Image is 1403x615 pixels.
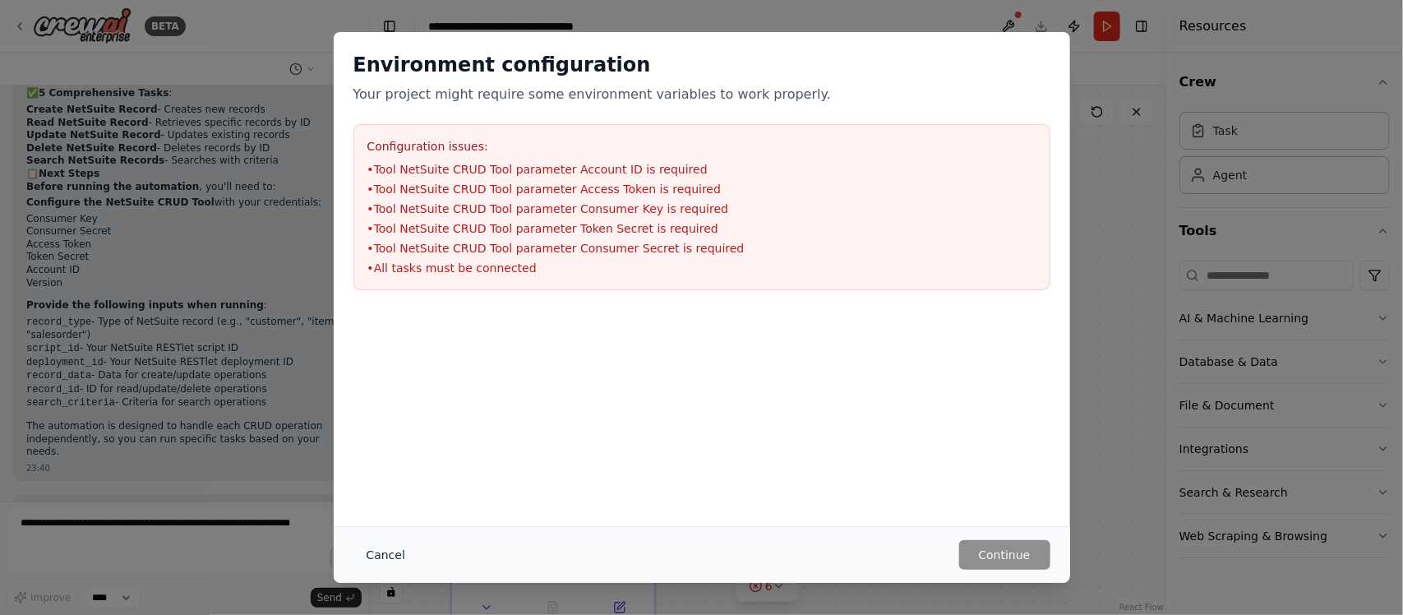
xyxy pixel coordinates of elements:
[367,240,1036,257] li: • Tool NetSuite CRUD Tool parameter Consumer Secret is required
[367,138,1036,155] h3: Configuration issues:
[367,220,1036,237] li: • Tool NetSuite CRUD Tool parameter Token Secret is required
[367,201,1036,217] li: • Tool NetSuite CRUD Tool parameter Consumer Key is required
[367,161,1036,178] li: • Tool NetSuite CRUD Tool parameter Account ID is required
[353,52,1050,78] h2: Environment configuration
[353,85,1050,104] p: Your project might require some environment variables to work properly.
[367,260,1036,276] li: • All tasks must be connected
[353,540,418,570] button: Cancel
[959,540,1050,570] button: Continue
[367,181,1036,197] li: • Tool NetSuite CRUD Tool parameter Access Token is required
